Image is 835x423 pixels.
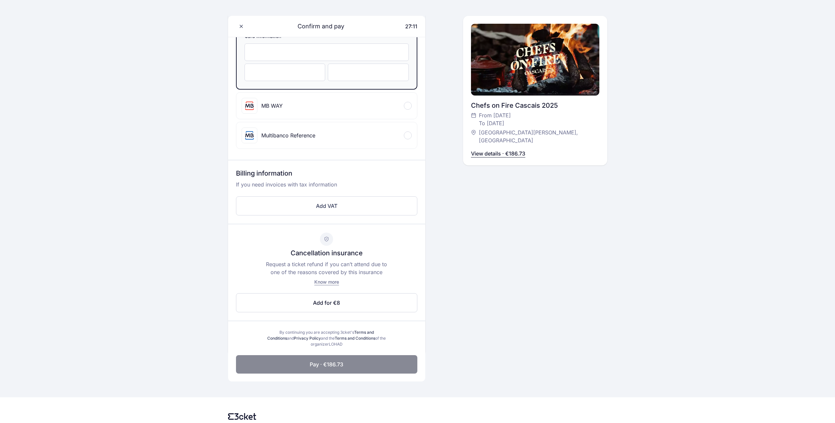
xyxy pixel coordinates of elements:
div: By continuing you are accepting 3cket's and and the of the organizer [265,329,388,347]
iframe: Secure card number input frame [251,49,402,55]
button: Add for €8 [236,293,417,312]
span: From [DATE] To [DATE] [479,111,511,127]
iframe: Secure expiration date input frame [251,69,319,75]
span: Confirm and pay [290,22,344,31]
a: Terms and Conditions [335,336,375,341]
span: Pay · €186.73 [310,360,343,368]
span: [GEOGRAPHIC_DATA][PERSON_NAME], [GEOGRAPHIC_DATA] [479,128,593,144]
h3: Billing information [236,169,417,181]
span: 27:11 [405,23,417,30]
div: Multibanco Reference [261,131,315,139]
a: Privacy Policy [294,336,321,341]
p: Request a ticket refund if you can’t attend due to one of the reasons covered by this insurance [263,260,390,276]
button: Pay · €186.73 [236,355,417,374]
span: Add for €8 [313,299,340,307]
p: If you need invoices with tax information [236,181,417,194]
button: Add VAT [236,196,417,215]
span: Know more [314,279,339,285]
iframe: Secure CVC input frame [335,69,402,75]
div: Chefs on Fire Cascais 2025 [471,101,599,110]
p: Cancellation insurance [291,248,363,258]
div: MB WAY [261,102,283,110]
p: View details · €186.73 [471,150,525,157]
span: LOHAD [329,342,343,347]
